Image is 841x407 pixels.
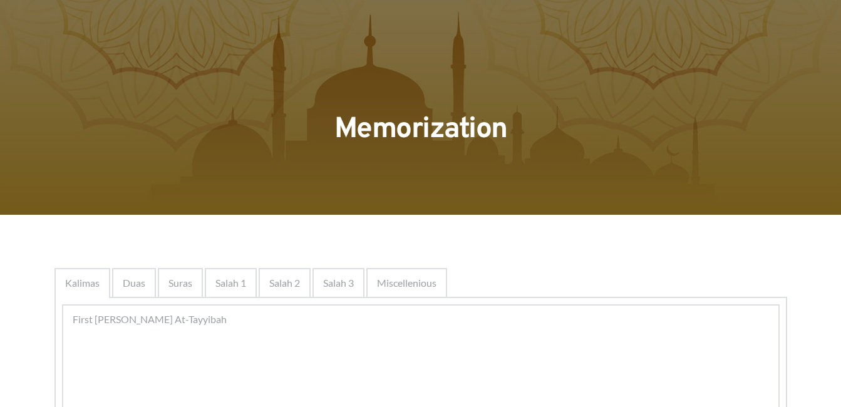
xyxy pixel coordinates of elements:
span: First [PERSON_NAME] At-Tayyibah [73,312,227,327]
span: Salah 1 [215,276,246,291]
span: Duas [123,276,145,291]
span: Kalimas [65,276,100,291]
span: Salah 3 [323,276,354,291]
span: Memorization [334,111,507,148]
span: Miscellenious [377,276,436,291]
span: Suras [168,276,192,291]
span: Salah 2 [269,276,300,291]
